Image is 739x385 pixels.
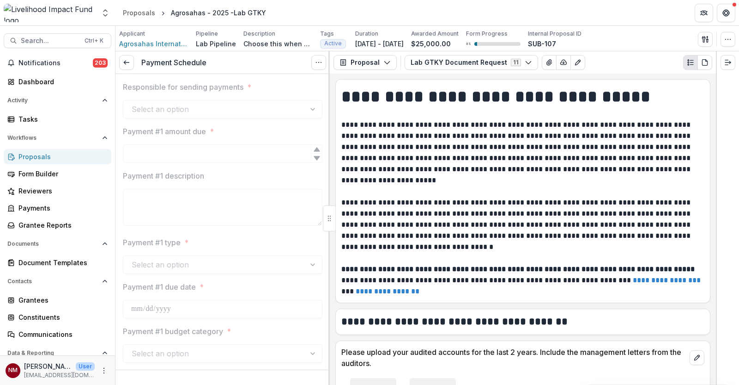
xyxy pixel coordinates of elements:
div: Agrosahas - 2025 -Lab GTKY [171,8,266,18]
button: Open Contacts [4,274,111,289]
div: Ctrl + K [83,36,105,46]
p: [PERSON_NAME] [24,361,72,371]
button: Open Activity [4,93,111,108]
button: Options [311,55,326,70]
p: Lab Pipeline [196,39,236,49]
p: Applicant [119,30,145,38]
a: Tasks [4,112,111,127]
h3: Payment Schedule [141,58,206,67]
p: Choose this when adding a new proposal to the first stage of a pipeline. [243,39,313,49]
span: Contacts [7,278,98,285]
p: Tags [320,30,334,38]
button: View Attached Files [542,55,557,70]
button: Plaintext view [683,55,698,70]
div: Grantee Reports [18,220,104,230]
p: $25,000.00 [411,39,451,49]
button: Get Help [717,4,735,22]
div: Payments [18,203,104,213]
div: Document Templates [18,258,104,267]
span: Active [324,40,342,47]
button: Open Workflows [4,130,111,145]
p: Payment #1 type [123,237,181,248]
div: Reviewers [18,186,104,196]
p: Awarded Amount [411,30,459,38]
button: Lab GTKY Document Request11 [405,55,538,70]
p: [EMAIL_ADDRESS][DOMAIN_NAME] [24,371,95,379]
p: Form Progress [466,30,508,38]
button: Proposal [333,55,397,70]
p: Please upload your audited accounts for the last 2 years. Include the management letters from the... [341,347,686,369]
a: Proposals [119,6,159,19]
p: Payment #1 budget category [123,326,223,337]
p: [DATE] - [DATE] [355,39,404,49]
button: Search... [4,33,111,48]
p: Payment #1 amount due [123,126,206,137]
div: Proposals [123,8,155,18]
p: Responsible for sending payments [123,81,243,93]
div: Dashboard [18,77,104,87]
span: Activity [7,97,98,104]
p: Internal Proposal ID [528,30,582,38]
p: 6 % [466,41,471,47]
span: Data & Reporting [7,350,98,356]
a: Grantee Reports [4,217,111,233]
img: Livelihood Impact Fund logo [4,4,95,22]
button: Open Documents [4,236,111,251]
div: Grantees [18,295,104,305]
button: Expand right [721,55,735,70]
button: Open Data & Reporting [4,346,111,360]
div: Tasks [18,114,104,124]
button: PDF view [697,55,712,70]
p: User [76,362,95,371]
a: Dashboard [4,74,111,89]
span: Notifications [18,59,93,67]
span: Documents [7,241,98,247]
div: Njeri Muthuri [8,367,18,373]
a: Constituents [4,310,111,325]
p: SUB-107 [528,39,556,49]
a: Proposals [4,149,111,164]
button: Open entity switcher [99,4,112,22]
button: Notifications203 [4,56,111,70]
nav: breadcrumb [119,6,270,19]
a: Payments [4,200,111,216]
p: Duration [355,30,378,38]
p: Payment #1 description [123,170,204,181]
a: Form Builder [4,166,111,181]
div: Constituents [18,312,104,322]
button: edit [690,350,704,365]
span: 203 [93,58,108,68]
button: More [98,365,109,376]
p: Description [243,30,275,38]
a: Grantees [4,292,111,308]
div: Communications [18,329,104,339]
div: Form Builder [18,169,104,179]
a: Communications [4,327,111,342]
a: Reviewers [4,183,111,199]
span: Search... [21,37,79,45]
button: Edit as form [570,55,585,70]
p: Payment #1 due date [123,281,196,292]
span: Workflows [7,135,98,141]
div: Proposals [18,152,104,161]
button: Partners [695,4,713,22]
a: Agrosahas International Pvt Ltd [119,39,188,49]
a: Document Templates [4,255,111,270]
p: Pipeline [196,30,218,38]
